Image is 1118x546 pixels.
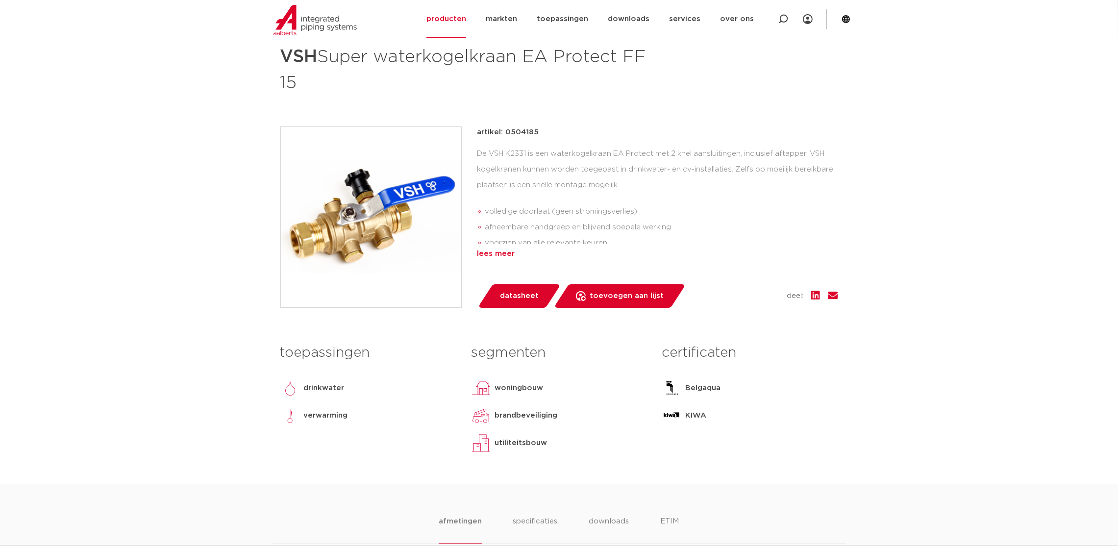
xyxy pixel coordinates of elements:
h3: segmenten [471,343,647,363]
li: afneembare handgreep en blijvend soepele werking [485,220,838,235]
img: verwarming [280,406,300,425]
p: utiliteitsbouw [495,437,547,449]
img: woningbouw [471,378,491,398]
p: Belgaqua [685,382,720,394]
p: KIWA [685,410,706,422]
p: brandbeveiliging [495,410,557,422]
li: afmetingen [439,516,481,544]
h3: toepassingen [280,343,456,363]
p: artikel: 0504185 [477,126,539,138]
a: datasheet [477,284,561,308]
img: Belgaqua [662,378,681,398]
div: lees meer [477,248,838,260]
span: deel: [787,290,804,302]
img: KIWA [662,406,681,425]
p: woningbouw [495,382,543,394]
p: drinkwater [304,382,345,394]
li: ETIM [661,516,679,544]
img: utiliteitsbouw [471,433,491,453]
span: datasheet [500,288,539,304]
li: specificaties [513,516,558,544]
img: Product Image for VSH Super waterkogelkraan EA Protect FF 15 [281,127,461,307]
div: De VSH K2331 is een waterkogelkraan EA Protect met 2 knel aansluitingen, inclusief aftapper. VSH ... [477,146,838,244]
h3: certificaten [662,343,838,363]
span: toevoegen aan lijst [590,288,664,304]
img: drinkwater [280,378,300,398]
li: downloads [589,516,629,544]
li: voorzien van alle relevante keuren [485,235,838,251]
strong: VSH [280,48,318,66]
h1: Super waterkogelkraan EA Protect FF 15 [280,42,648,95]
p: verwarming [304,410,348,422]
img: brandbeveiliging [471,406,491,425]
li: volledige doorlaat (geen stromingsverlies) [485,204,838,220]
